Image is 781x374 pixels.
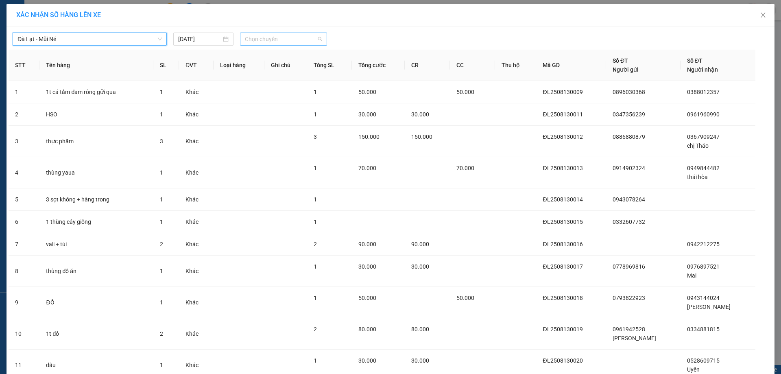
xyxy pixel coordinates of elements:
[314,357,317,364] span: 1
[760,12,766,18] span: close
[358,241,376,247] span: 90.000
[352,50,405,81] th: Tổng cước
[17,33,162,45] span: Đà Lạt - Mũi Né
[95,25,161,37] div: 0969290273
[314,295,317,301] span: 1
[613,335,656,341] span: [PERSON_NAME]
[39,188,153,211] td: 3 sọt không + hàng trong
[39,50,153,81] th: Tên hàng
[495,50,537,81] th: Thu hộ
[687,304,731,310] span: [PERSON_NAME]
[456,165,474,171] span: 70.000
[687,66,718,73] span: Người nhận
[543,357,582,364] span: ĐL2508130020
[95,7,115,15] span: Nhận:
[39,157,153,188] td: thùng yaua
[411,357,429,364] span: 30.000
[160,138,163,144] span: 3
[687,89,720,95] span: 0388012357
[179,211,213,233] td: Khác
[160,241,163,247] span: 2
[411,326,429,332] span: 80.000
[543,263,582,270] span: ĐL2508130017
[358,133,380,140] span: 150.000
[160,268,163,274] span: 1
[543,196,582,203] span: ĐL2508130014
[39,126,153,157] td: thực phẩm
[314,219,317,225] span: 1
[411,133,432,140] span: 150.000
[245,33,322,45] span: Chọn chuyến
[160,169,163,176] span: 1
[214,50,264,81] th: Loại hàng
[687,272,696,279] span: Mai
[543,326,582,332] span: ĐL2508130019
[9,50,39,81] th: STT
[6,57,45,65] span: CƯỚC RỒI :
[687,142,709,149] span: chị Thảo
[6,56,91,66] div: 50.000
[613,196,645,203] span: 0943078264
[314,241,317,247] span: 2
[456,89,474,95] span: 50.000
[752,4,774,27] button: Close
[687,241,720,247] span: 0942212275
[687,263,720,270] span: 0976897521
[314,326,317,332] span: 2
[613,165,645,171] span: 0914902324
[613,57,628,64] span: Số ĐT
[39,256,153,287] td: thùng đồ ăn
[179,50,213,81] th: ĐVT
[314,196,317,203] span: 1
[179,188,213,211] td: Khác
[314,263,317,270] span: 1
[543,241,582,247] span: ĐL2508130016
[543,89,582,95] span: ĐL2508130009
[687,295,720,301] span: 0943144024
[9,256,39,287] td: 8
[314,89,317,95] span: 1
[160,219,163,225] span: 1
[687,366,700,373] span: Uyên
[39,287,153,318] td: ĐỒ
[358,263,376,270] span: 30.000
[687,57,702,64] span: Số ĐT
[687,174,708,180] span: thái hòa
[687,326,720,332] span: 0334881815
[16,11,101,19] span: XÁC NHẬN SỐ HÀNG LÊN XE
[160,196,163,203] span: 1
[613,295,645,301] span: 0793822923
[543,111,582,118] span: ĐL2508130011
[358,111,376,118] span: 30.000
[107,37,137,51] span: HTTL
[687,165,720,171] span: 0949844482
[358,295,376,301] span: 50.000
[411,241,429,247] span: 90.000
[9,211,39,233] td: 6
[9,233,39,256] td: 7
[7,25,89,37] div: 0941344964
[687,357,720,364] span: 0528609715
[411,263,429,270] span: 30.000
[9,188,39,211] td: 5
[613,133,645,140] span: 0886880879
[179,126,213,157] td: Khác
[358,89,376,95] span: 50.000
[179,81,213,103] td: Khác
[178,35,221,44] input: 13/08/2025
[687,111,720,118] span: 0961960990
[160,330,163,337] span: 2
[179,157,213,188] td: Khác
[307,50,351,81] th: Tổng SL
[7,7,20,15] span: Gửi:
[153,50,179,81] th: SL
[314,133,317,140] span: 3
[179,256,213,287] td: Khác
[613,219,645,225] span: 0332607732
[543,133,582,140] span: ĐL2508130012
[160,111,163,118] span: 1
[9,287,39,318] td: 9
[9,103,39,126] td: 2
[358,326,376,332] span: 80.000
[7,7,89,25] div: [GEOGRAPHIC_DATA]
